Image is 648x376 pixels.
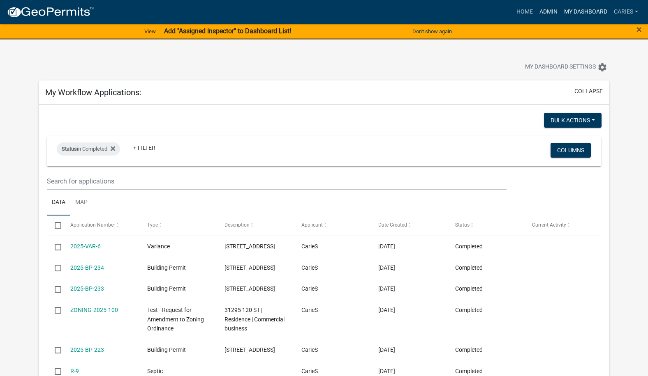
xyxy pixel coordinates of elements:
[301,368,318,374] span: CarieS
[636,24,642,35] span: ×
[147,346,186,353] span: Building Permit
[147,368,163,374] span: Septic
[47,190,70,216] a: Data
[147,243,170,250] span: Variance
[139,216,216,235] datatable-header-cell: Type
[57,142,120,156] div: in Completed
[447,216,524,235] datatable-header-cell: Status
[70,307,118,313] a: ZONING-2025-100
[378,307,395,313] span: 02/04/2025
[301,307,318,313] span: CarieS
[455,307,483,313] span: Completed
[597,62,607,72] i: settings
[224,307,285,332] span: 31295 120 ST | Residence | Commercial business
[378,222,407,228] span: Date Created
[62,146,77,152] span: Status
[409,25,455,38] button: Don't show again
[524,216,601,235] datatable-header-cell: Current Activity
[518,59,614,75] button: My Dashboard Settingssettings
[70,243,101,250] a: 2025-VAR-6
[70,346,104,353] a: 2025-BP-223
[70,222,115,228] span: Application Number
[127,140,162,155] a: + Filter
[224,346,275,353] span: 24695 120TH ST
[301,243,318,250] span: CarieS
[62,216,139,235] datatable-header-cell: Application Number
[147,264,186,271] span: Building Permit
[70,368,79,374] a: R-9
[141,25,159,38] a: View
[611,4,641,20] a: CarieS
[47,173,507,190] input: Search for applications
[536,4,561,20] a: Admin
[147,307,204,332] span: Test - Request for Amendment to Zoning Ordinance
[293,216,370,235] datatable-header-cell: Applicant
[378,346,395,353] span: 01/28/2025
[45,87,141,97] h5: My Workflow Applications:
[301,285,318,292] span: CarieS
[544,113,602,128] button: Bulk Actions
[301,222,323,228] span: Applicant
[378,368,395,374] span: 08/09/2024
[216,216,293,235] datatable-header-cell: Description
[378,285,395,292] span: 04/15/2025
[70,285,104,292] a: 2025-BP-233
[561,4,611,20] a: My Dashboard
[164,27,291,35] strong: Add "Assigned Inspector" to Dashboard List!
[147,222,158,228] span: Type
[301,264,318,271] span: CarieS
[455,222,470,228] span: Status
[378,243,395,250] span: 06/20/2025
[378,264,395,271] span: 04/16/2025
[224,285,275,292] span: 13811 330TH ST
[455,264,483,271] span: Completed
[301,346,318,353] span: CarieS
[636,25,642,34] button: Close
[513,4,536,20] a: Home
[224,264,275,271] span: 26951 215TH ST
[532,222,566,228] span: Current Activity
[70,190,93,216] a: Map
[47,216,62,235] datatable-header-cell: Select
[224,243,275,250] span: 15086 205TH ST
[224,222,250,228] span: Description
[551,143,591,158] button: Columns
[455,243,483,250] span: Completed
[574,87,603,96] button: collapse
[455,285,483,292] span: Completed
[70,264,104,271] a: 2025-BP-234
[370,216,447,235] datatable-header-cell: Date Created
[455,368,483,374] span: Completed
[147,285,186,292] span: Building Permit
[455,346,483,353] span: Completed
[525,62,596,72] span: My Dashboard Settings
